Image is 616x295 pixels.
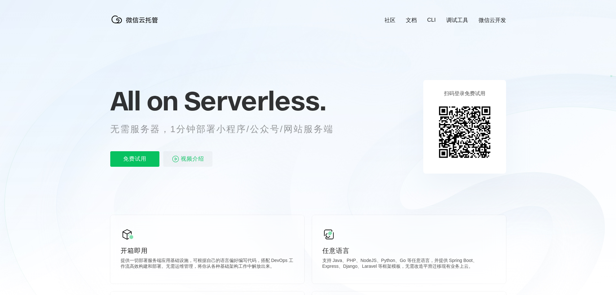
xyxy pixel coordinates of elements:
img: video_play.svg [172,155,179,163]
a: 微信云托管 [110,21,162,27]
span: All on [110,85,178,117]
a: CLI [427,17,436,23]
p: 免费试用 [110,151,159,167]
a: 社区 [384,17,395,24]
a: 文档 [406,17,417,24]
p: 支持 Java、PHP、NodeJS、Python、Go 等任意语言，并提供 Spring Boot、Express、Django、Laravel 等框架模板，无需改造平滑迁移现有业务上云。 [322,258,496,271]
p: 开箱即用 [121,246,294,255]
p: 提供一切部署服务端应用基础设施，可根据自己的语言偏好编写代码，搭配 DevOps 工作流高效构建和部署。无需运维管理，将你从各种基础架构工作中解放出来。 [121,258,294,271]
p: 任意语言 [322,246,496,255]
span: 视频介绍 [181,151,204,167]
p: 无需服务器，1分钟部署小程序/公众号/网站服务端 [110,123,346,136]
img: 微信云托管 [110,13,162,26]
p: 扫码登录免费试用 [444,90,485,97]
a: 调试工具 [446,17,468,24]
a: 微信云开发 [479,17,506,24]
span: Serverless. [184,85,326,117]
